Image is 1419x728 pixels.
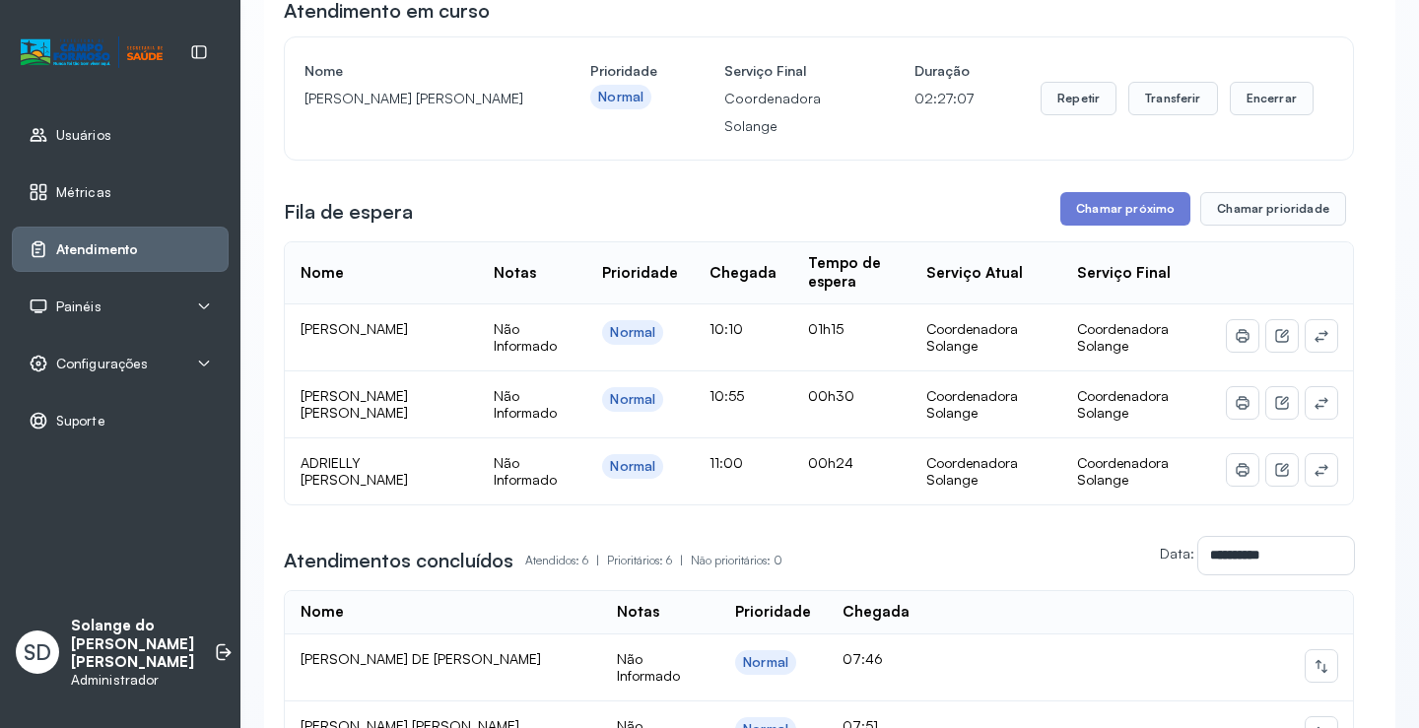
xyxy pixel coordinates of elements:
[1077,387,1169,422] span: Coordenadora Solange
[301,320,408,337] span: [PERSON_NAME]
[301,264,344,283] div: Nome
[735,603,811,622] div: Prioridade
[1077,454,1169,489] span: Coordenadora Solange
[56,356,148,372] span: Configurações
[494,264,536,283] div: Notas
[24,639,51,665] span: SD
[607,547,691,574] p: Prioritários: 6
[29,125,212,145] a: Usuários
[29,239,212,259] a: Atendimento
[301,650,541,667] span: [PERSON_NAME] DE [PERSON_NAME]
[926,454,1045,489] div: Coordenadora Solange
[808,320,844,337] span: 01h15
[709,320,743,337] span: 10:10
[1060,192,1190,226] button: Chamar próximo
[610,324,655,341] div: Normal
[284,198,413,226] h3: Fila de espera
[1077,264,1171,283] div: Serviço Final
[494,454,557,489] span: Não Informado
[56,298,101,315] span: Painéis
[843,650,883,667] span: 07:46
[71,672,194,689] p: Administrador
[914,85,974,112] p: 02:27:07
[304,85,523,112] p: [PERSON_NAME] [PERSON_NAME]
[914,57,974,85] h4: Duração
[1160,545,1194,562] label: Data:
[56,241,138,258] span: Atendimento
[808,454,853,471] span: 00h24
[590,57,657,85] h4: Prioridade
[56,127,111,144] span: Usuários
[680,553,683,567] span: |
[1041,82,1116,115] button: Repetir
[494,320,557,355] span: Não Informado
[617,650,680,685] span: Não Informado
[1128,82,1218,115] button: Transferir
[926,264,1023,283] div: Serviço Atual
[1200,192,1346,226] button: Chamar prioridade
[301,387,408,422] span: [PERSON_NAME] [PERSON_NAME]
[843,603,910,622] div: Chegada
[808,254,895,292] div: Tempo de espera
[617,603,659,622] div: Notas
[598,89,643,105] div: Normal
[596,553,599,567] span: |
[724,85,847,140] p: Coordenadora Solange
[301,454,408,489] span: ADRIELLY [PERSON_NAME]
[691,547,782,574] p: Não prioritários: 0
[808,387,854,404] span: 00h30
[304,57,523,85] h4: Nome
[709,454,743,471] span: 11:00
[56,413,105,430] span: Suporte
[926,320,1045,355] div: Coordenadora Solange
[301,603,344,622] div: Nome
[926,387,1045,422] div: Coordenadora Solange
[1077,320,1169,355] span: Coordenadora Solange
[71,617,194,672] p: Solange do [PERSON_NAME] [PERSON_NAME]
[494,387,557,422] span: Não Informado
[29,182,212,202] a: Métricas
[525,547,607,574] p: Atendidos: 6
[743,654,788,671] div: Normal
[21,36,163,69] img: Logotipo do estabelecimento
[1230,82,1314,115] button: Encerrar
[709,387,744,404] span: 10:55
[709,264,777,283] div: Chegada
[610,391,655,408] div: Normal
[724,57,847,85] h4: Serviço Final
[610,458,655,475] div: Normal
[56,184,111,201] span: Métricas
[284,547,513,574] h3: Atendimentos concluídos
[602,264,678,283] div: Prioridade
